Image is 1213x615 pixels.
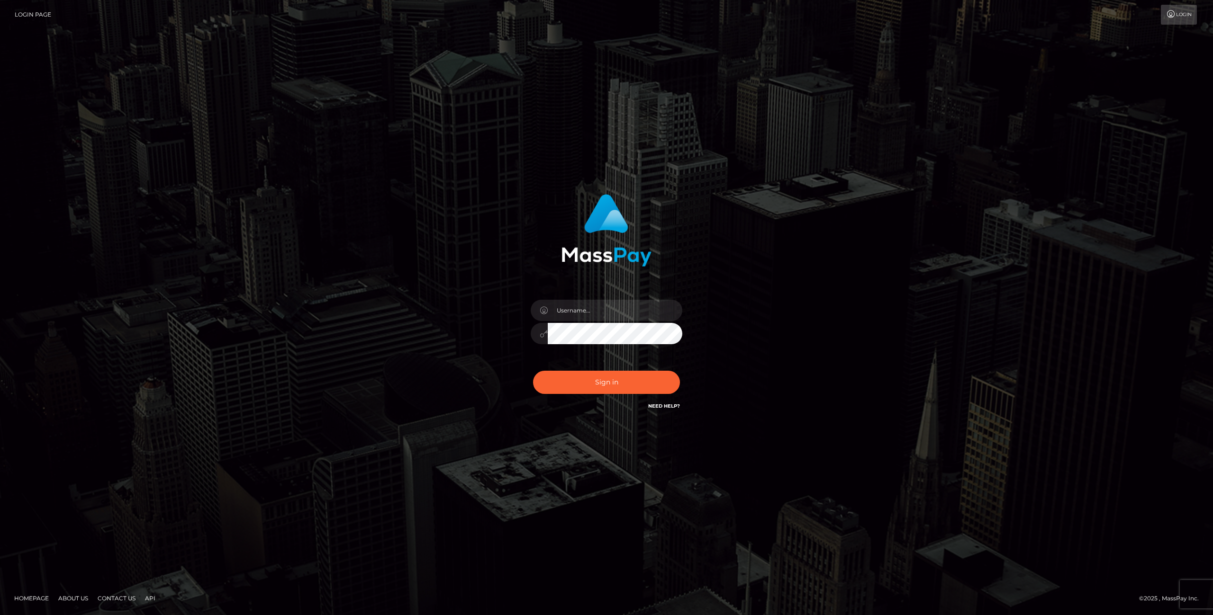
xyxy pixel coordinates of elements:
[561,194,652,267] img: MassPay Login
[10,591,53,606] a: Homepage
[141,591,159,606] a: API
[54,591,92,606] a: About Us
[94,591,139,606] a: Contact Us
[1161,5,1197,25] a: Login
[1139,593,1206,604] div: © 2025 , MassPay Inc.
[15,5,51,25] a: Login Page
[548,300,682,321] input: Username...
[648,403,680,409] a: Need Help?
[533,371,680,394] button: Sign in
